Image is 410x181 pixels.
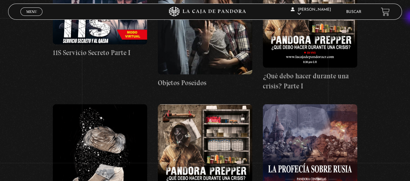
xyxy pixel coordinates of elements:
[291,8,331,16] span: [PERSON_NAME]
[24,15,39,20] span: Cerrar
[158,78,252,88] h4: Objetos Poseídos
[346,10,361,14] a: Buscar
[26,10,37,14] span: Menu
[381,7,390,16] a: View your shopping cart
[53,48,147,58] h4: 11S Servicio Secreto Parte I
[263,71,357,91] h4: ¿Qué debo hacer durante una crisis? Parte I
